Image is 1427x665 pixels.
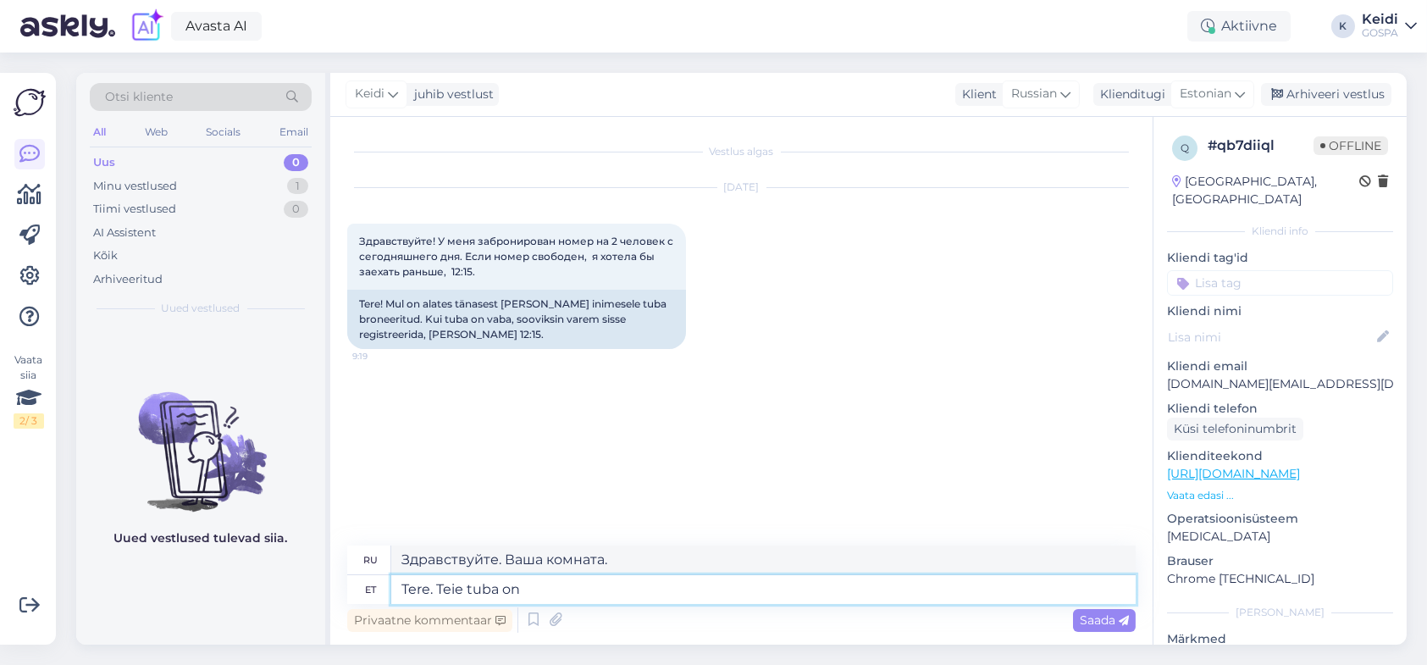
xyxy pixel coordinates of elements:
img: No chats [76,362,325,514]
span: q [1181,141,1189,154]
div: 0 [284,154,308,171]
textarea: Tere. Teie tuba on [391,575,1136,604]
div: All [90,121,109,143]
div: Kõik [93,247,118,264]
div: Aktiivne [1187,11,1291,42]
div: AI Assistent [93,224,156,241]
div: Keidi [1362,13,1398,26]
div: GOSPA [1362,26,1398,40]
a: Avasta AI [171,12,262,41]
div: et [365,575,376,604]
a: KeidiGOSPA [1362,13,1417,40]
div: juhib vestlust [407,86,494,103]
div: Vestlus algas [347,144,1136,159]
p: Vaata edasi ... [1167,488,1393,503]
p: Operatsioonisüsteem [1167,510,1393,528]
div: Küsi telefoninumbrit [1167,418,1303,441]
div: ru [363,546,378,574]
input: Lisa tag [1167,270,1393,296]
div: 0 [284,201,308,218]
div: # qb7diiql [1208,136,1314,156]
span: Saada [1080,612,1129,628]
div: Tiimi vestlused [93,201,176,218]
span: Offline [1314,136,1388,155]
p: Märkmed [1167,630,1393,648]
p: Kliendi tag'id [1167,249,1393,267]
div: Socials [202,121,244,143]
div: Tere! Mul on alates tänasest [PERSON_NAME] inimesele tuba broneeritud. Kui tuba on vaba, sooviksi... [347,290,686,349]
span: Russian [1011,85,1057,103]
div: Minu vestlused [93,178,177,195]
div: Klient [955,86,997,103]
p: Klienditeekond [1167,447,1393,465]
div: Vaata siia [14,352,44,429]
img: explore-ai [129,8,164,44]
div: Klienditugi [1093,86,1165,103]
div: Kliendi info [1167,224,1393,239]
div: [GEOGRAPHIC_DATA], [GEOGRAPHIC_DATA] [1172,173,1359,208]
p: Chrome [TECHNICAL_ID] [1167,570,1393,588]
div: Web [141,121,171,143]
div: Arhiveeritud [93,271,163,288]
div: Arhiveeri vestlus [1261,83,1391,106]
p: Kliendi telefon [1167,400,1393,418]
div: 2 / 3 [14,413,44,429]
span: Keidi [355,85,384,103]
span: Uued vestlused [162,301,241,316]
p: [DOMAIN_NAME][EMAIL_ADDRESS][DOMAIN_NAME] [1167,375,1393,393]
img: Askly Logo [14,86,46,119]
input: Lisa nimi [1168,328,1374,346]
div: 1 [287,178,308,195]
span: 9:19 [352,350,416,363]
p: [MEDICAL_DATA] [1167,528,1393,546]
span: Здравствуйте! У меня забронирован номер на 2 человек с сегодняшнего дня. Если номер свободен, я х... [359,235,676,278]
div: Privaatne kommentaar [347,609,512,632]
div: [DATE] [347,180,1136,195]
textarea: Здравствуйте. Ваша комната. [391,546,1136,574]
a: [URL][DOMAIN_NAME] [1167,466,1300,481]
div: Email [276,121,312,143]
span: Estonian [1180,85,1231,103]
p: Kliendi email [1167,357,1393,375]
div: [PERSON_NAME] [1167,605,1393,620]
p: Kliendi nimi [1167,302,1393,320]
div: K [1331,14,1355,38]
span: Otsi kliente [105,88,173,106]
div: Uus [93,154,115,171]
p: Brauser [1167,552,1393,570]
p: Uued vestlused tulevad siia. [114,529,288,547]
